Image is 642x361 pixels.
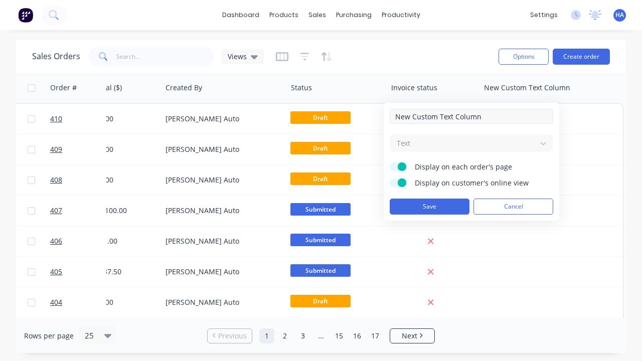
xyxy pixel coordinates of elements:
a: Next page [390,331,434,341]
span: 407 [50,206,62,216]
img: Factory [18,8,33,23]
div: Total ($) [95,83,122,93]
a: Page 16 [350,328,365,343]
span: Rows per page [24,331,74,341]
input: Enter column name... [390,109,553,124]
a: 407 [50,196,110,226]
a: 409 [50,134,110,164]
span: 410 [50,114,62,124]
a: Page 15 [332,328,347,343]
span: 408 [50,175,62,185]
button: Save [390,199,469,215]
div: Invoice status [391,83,437,93]
div: $11.00 [95,236,154,246]
a: Page 3 [295,328,310,343]
div: Status [291,83,312,93]
div: $0.00 [95,175,154,185]
a: 405 [50,257,110,287]
div: [PERSON_NAME] Auto [166,236,277,246]
span: Draft [290,111,351,124]
span: Previous [218,331,247,341]
div: New Custom Text Column [484,83,570,93]
div: sales [303,8,331,23]
a: 408 [50,165,110,195]
span: Draft [290,295,351,307]
div: [PERSON_NAME] Auto [166,114,277,124]
a: 404 [50,287,110,317]
span: Draft [290,172,351,185]
a: Page 2 [277,328,292,343]
span: Display on each order's page [415,162,540,172]
div: $0.00 [95,297,154,307]
span: Submitted [290,203,351,216]
button: Cancel [473,199,553,215]
button: Options [499,49,549,65]
a: 403 [50,318,110,348]
span: Views [228,51,247,62]
span: 409 [50,144,62,154]
div: [PERSON_NAME] Auto [166,297,277,307]
div: [PERSON_NAME] Auto [166,175,277,185]
span: Display on customer's online view [415,178,540,188]
a: Page 1 is your current page [259,328,274,343]
div: $1,100.00 [95,206,154,216]
span: 406 [50,236,62,246]
a: Page 17 [368,328,383,343]
div: [PERSON_NAME] Auto [166,206,277,216]
div: [PERSON_NAME] Auto [166,144,277,154]
a: Previous page [208,331,252,341]
div: productivity [377,8,425,23]
button: Create order [553,49,610,65]
a: 406 [50,226,110,256]
span: HA [615,11,624,20]
span: Draft [290,142,351,154]
div: Order # [50,83,77,93]
a: 410 [50,104,110,134]
span: 404 [50,297,62,307]
a: dashboard [217,8,264,23]
div: Created By [166,83,202,93]
span: 405 [50,267,62,277]
input: Search... [116,47,214,67]
div: products [264,8,303,23]
div: $0.00 [95,114,154,124]
div: $0.00 [95,144,154,154]
span: Submitted [290,264,351,277]
h1: Sales Orders [32,52,80,61]
div: settings [525,8,563,23]
div: [PERSON_NAME] Auto [166,267,277,277]
ul: Pagination [203,328,439,343]
span: Next [402,331,417,341]
div: $137.50 [95,267,154,277]
div: purchasing [331,8,377,23]
span: Submitted [290,234,351,246]
a: Jump forward [313,328,329,343]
